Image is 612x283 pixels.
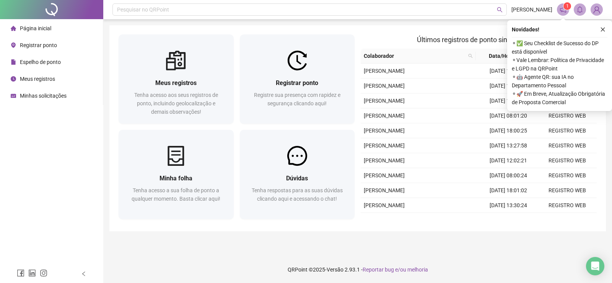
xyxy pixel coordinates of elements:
td: REGISTRO WEB [538,123,597,138]
span: Meus registros [20,76,55,82]
td: REGISTRO WEB [538,108,597,123]
span: Registrar ponto [276,79,318,87]
span: notification [560,6,566,13]
span: search [468,54,473,58]
span: Meus registros [155,79,197,87]
td: REGISTRO WEB [538,183,597,198]
span: Reportar bug e/ou melhoria [363,267,428,273]
span: left [81,271,86,276]
span: search [497,7,503,13]
span: facebook [17,269,24,277]
td: [DATE] 13:30:24 [479,198,538,213]
span: [PERSON_NAME] [364,128,405,134]
span: Data/Hora [479,52,524,60]
span: [PERSON_NAME] [364,187,405,193]
td: REGISTRO WEB [538,198,597,213]
span: [PERSON_NAME] [364,98,405,104]
span: [PERSON_NAME] [364,68,405,74]
a: Registrar pontoRegistre sua presença com rapidez e segurança clicando aqui! [240,34,355,124]
td: REGISTRO WEB [538,168,597,183]
span: ⚬ 🤖 Agente QR: sua IA no Departamento Pessoal [512,73,607,90]
span: home [11,26,16,31]
footer: QRPoint © 2025 - 2.93.1 - [103,256,612,283]
td: [DATE] 08:00:24 [479,168,538,183]
span: [PERSON_NAME] [511,5,552,14]
span: [PERSON_NAME] [364,83,405,89]
span: Espelho de ponto [20,59,61,65]
a: DúvidasTenha respostas para as suas dúvidas clicando aqui e acessando o chat! [240,130,355,219]
span: Registre sua presença com rapidez e segurança clicando aqui! [254,92,340,106]
span: Minhas solicitações [20,93,67,99]
span: Página inicial [20,25,51,31]
span: [PERSON_NAME] [364,113,405,119]
span: Registrar ponto [20,42,57,48]
a: Meus registrosTenha acesso aos seus registros de ponto, incluindo geolocalização e demais observa... [119,34,234,124]
td: REGISTRO WEB [538,138,597,153]
td: [DATE] 18:00:25 [479,123,538,138]
span: Tenha acesso a sua folha de ponto a qualquer momento. Basta clicar aqui! [132,187,220,202]
span: linkedin [28,269,36,277]
td: [DATE] 12:01:32 [479,213,538,228]
span: ⚬ 🚀 Em Breve, Atualização Obrigatória de Proposta Comercial [512,90,607,106]
td: REGISTRO WEB [538,213,597,228]
span: [PERSON_NAME] [364,142,405,149]
td: [DATE] 08:01:20 [479,108,538,123]
span: Tenha respostas para as suas dúvidas clicando aqui e acessando o chat! [252,187,343,202]
span: clock-circle [11,76,16,82]
td: [DATE] 12:02:21 [479,153,538,168]
span: search [467,50,474,62]
td: REGISTRO WEB [538,153,597,168]
span: Minha folha [160,175,192,182]
td: [DATE] 18:01:02 [479,183,538,198]
span: ⚬ Vale Lembrar: Política de Privacidade e LGPD na QRPoint [512,56,607,73]
span: Dúvidas [286,175,308,182]
th: Data/Hora [476,49,534,64]
span: schedule [11,93,16,98]
span: Novidades ! [512,25,539,34]
a: Minha folhaTenha acesso a sua folha de ponto a qualquer momento. Basta clicar aqui! [119,130,234,219]
span: Últimos registros de ponto sincronizados [417,36,540,44]
span: file [11,59,16,65]
td: [DATE] 13:30:23 [479,79,538,93]
span: close [600,27,605,32]
span: Tenha acesso aos seus registros de ponto, incluindo geolocalização e demais observações! [134,92,218,115]
td: [DATE] 18:01:40 [479,64,538,79]
span: Versão [327,267,343,273]
span: 1 [566,3,569,9]
div: Open Intercom Messenger [586,257,604,275]
img: 89833 [591,4,602,15]
span: [PERSON_NAME] [364,157,405,164]
span: [PERSON_NAME] [364,202,405,208]
span: ⚬ ✅ Seu Checklist de Sucesso do DP está disponível [512,39,607,56]
span: environment [11,43,16,48]
td: [DATE] 12:02:50 [479,93,538,108]
td: [DATE] 13:27:58 [479,138,538,153]
span: Colaborador [364,52,465,60]
span: instagram [40,269,47,277]
span: [PERSON_NAME] [364,172,405,178]
span: bell [576,6,583,13]
sup: 1 [563,2,571,10]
